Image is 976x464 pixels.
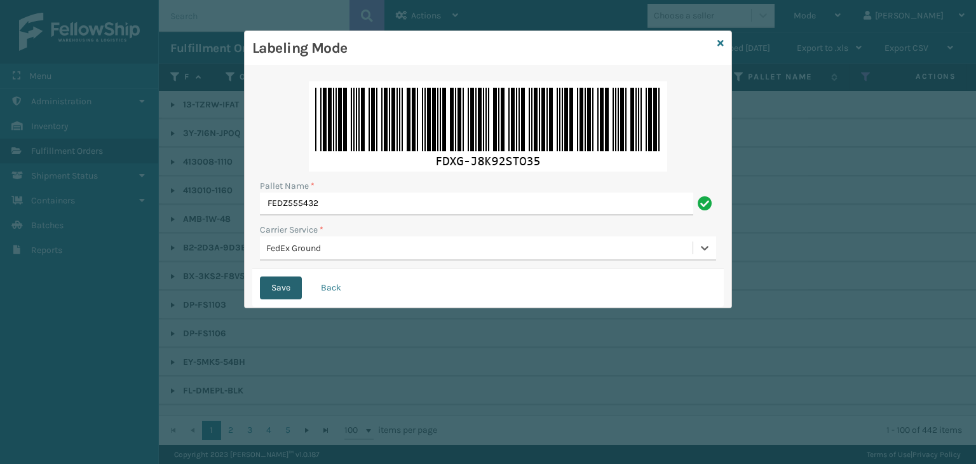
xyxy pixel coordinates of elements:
img: zNadoAAAAGSURBVAMAxsEWasTWG1IAAAAASUVORK5CYII= [309,81,667,172]
label: Carrier Service [260,223,323,236]
label: Pallet Name [260,179,315,193]
button: Back [309,276,353,299]
button: Save [260,276,302,299]
h3: Labeling Mode [252,39,712,58]
div: FedEx Ground [266,242,694,255]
